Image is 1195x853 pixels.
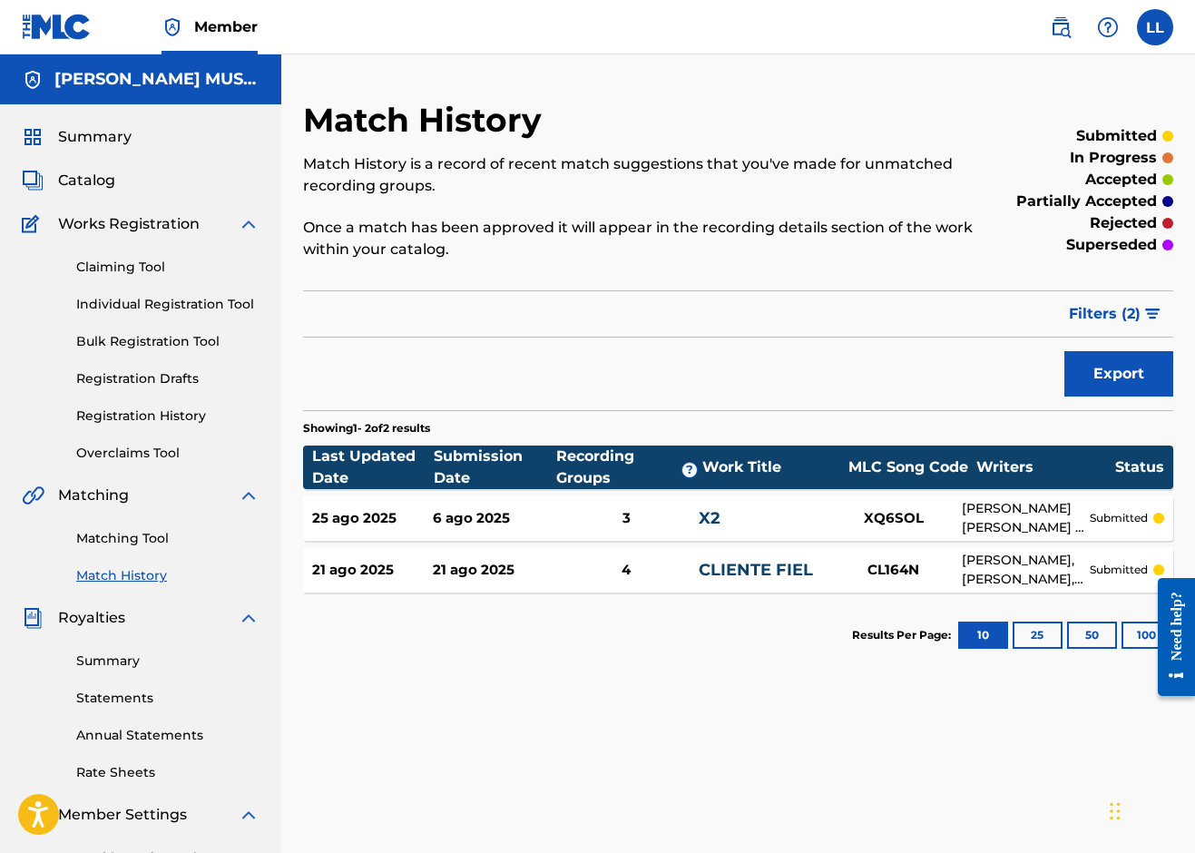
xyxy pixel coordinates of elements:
div: 4 [553,560,699,581]
button: 50 [1067,622,1117,649]
p: Once a match has been approved it will appear in the recording details section of the work within... [303,217,973,260]
h5: LEONARDO LOPEZ SANTIAGO MUSIC [54,69,260,90]
div: XQ6SOL [826,508,962,529]
img: search [1050,16,1072,38]
p: partially accepted [1016,191,1157,212]
img: expand [238,485,260,506]
div: Writers [976,456,1115,478]
p: submitted [1090,510,1148,526]
a: Summary [76,652,260,671]
p: superseded [1066,234,1157,256]
img: MLC Logo [22,14,92,40]
span: Summary [58,126,132,148]
div: Widget de chat [1104,766,1195,853]
a: Statements [76,689,260,708]
div: Help [1090,9,1126,45]
a: CLIENTE FIEL [699,560,813,580]
a: SummarySummary [22,126,132,148]
img: Works Registration [22,213,45,235]
iframe: Chat Widget [1104,766,1195,853]
div: Arrastrar [1110,784,1121,838]
img: filter [1145,309,1161,319]
div: 3 [553,508,699,529]
a: Matching Tool [76,529,260,548]
a: Bulk Registration Tool [76,332,260,351]
h2: Match History [303,100,551,141]
div: [PERSON_NAME], [PERSON_NAME], [PERSON_NAME], [PERSON_NAME], [PERSON_NAME], [PERSON_NAME] [PERSON_... [962,551,1090,589]
a: Public Search [1043,9,1079,45]
span: Works Registration [58,213,200,235]
a: Match History [76,566,260,585]
a: CatalogCatalog [22,170,115,191]
div: [PERSON_NAME] [PERSON_NAME] L [PERSON_NAME], [PERSON_NAME], [PERSON_NAME], [PERSON_NAME] [PERSON_... [962,499,1090,537]
p: accepted [1085,169,1157,191]
div: Last Updated Date [312,446,434,489]
button: 100 [1122,622,1171,649]
div: 6 ago 2025 [433,508,553,529]
p: submitted [1090,562,1148,578]
span: Member Settings [58,804,187,826]
div: Submission Date [434,446,555,489]
button: 25 [1013,622,1063,649]
p: Match History is a record of recent match suggestions that you've made for unmatched recording gr... [303,153,973,197]
div: Status [1115,456,1164,478]
p: in progress [1070,147,1157,169]
img: help [1097,16,1119,38]
a: Overclaims Tool [76,444,260,463]
img: Top Rightsholder [162,16,183,38]
span: ? [682,463,697,477]
a: Registration History [76,407,260,426]
img: Summary [22,126,44,148]
span: Catalog [58,170,115,191]
img: Royalties [22,607,44,629]
p: submitted [1076,125,1157,147]
a: Claiming Tool [76,258,260,277]
div: Work Title [702,456,840,478]
img: Matching [22,485,44,506]
a: X2 [699,508,720,528]
img: Accounts [22,69,44,91]
span: Royalties [58,607,125,629]
img: expand [238,804,260,826]
div: CL164N [826,560,962,581]
a: Annual Statements [76,726,260,745]
div: MLC Song Code [840,456,976,478]
div: User Menu [1137,9,1173,45]
div: 21 ago 2025 [433,560,553,581]
img: Catalog [22,170,44,191]
span: Member [194,16,258,37]
div: Recording Groups [556,446,702,489]
iframe: Resource Center [1144,563,1195,712]
img: expand [238,607,260,629]
div: 21 ago 2025 [312,560,433,581]
button: Filters (2) [1058,291,1173,337]
img: expand [238,213,260,235]
span: Filters ( 2 ) [1069,303,1141,325]
p: Results Per Page: [852,627,955,643]
span: Matching [58,485,129,506]
button: Export [1064,351,1173,397]
p: rejected [1090,212,1157,234]
div: 25 ago 2025 [312,508,433,529]
p: Showing 1 - 2 of 2 results [303,420,430,436]
button: 10 [958,622,1008,649]
a: Individual Registration Tool [76,295,260,314]
a: Rate Sheets [76,763,260,782]
a: Registration Drafts [76,369,260,388]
